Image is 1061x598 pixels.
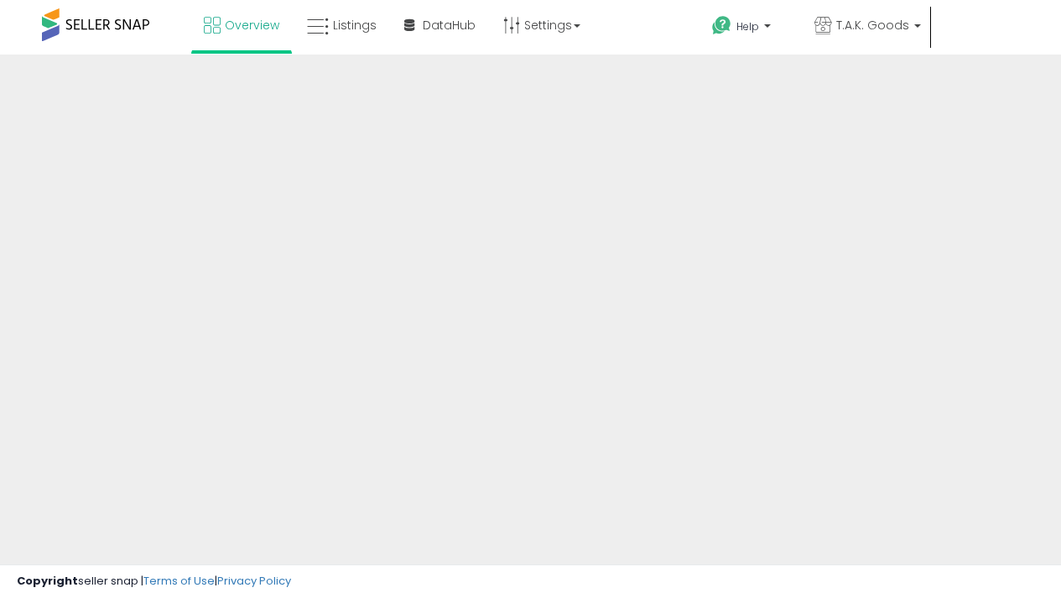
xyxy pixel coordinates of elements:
a: Help [699,3,799,55]
div: seller snap | | [17,574,291,590]
i: Get Help [711,15,732,36]
span: DataHub [423,17,476,34]
span: Help [736,19,759,34]
span: Overview [225,17,279,34]
a: Privacy Policy [217,573,291,589]
a: Terms of Use [143,573,215,589]
span: Listings [333,17,377,34]
span: T.A.K. Goods [836,17,909,34]
strong: Copyright [17,573,78,589]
